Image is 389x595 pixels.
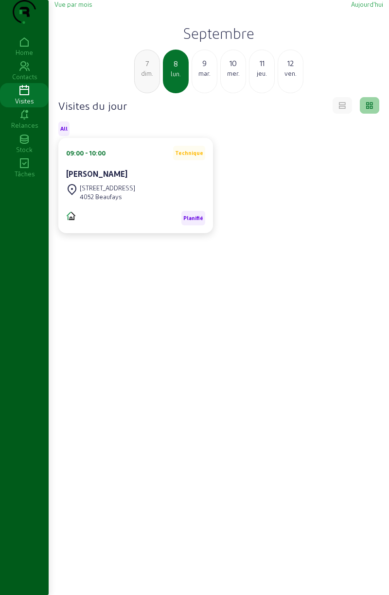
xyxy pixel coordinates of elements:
div: 4052 Beaufays [80,192,135,201]
div: [STREET_ADDRESS] [80,184,135,192]
div: 9 [192,57,217,69]
div: 8 [164,58,188,69]
div: 09:00 - 10:00 [66,149,106,157]
div: 11 [249,57,274,69]
h2: Septembre [54,24,383,42]
cam-card-title: [PERSON_NAME] [66,169,127,178]
div: 7 [135,57,159,69]
span: Aujourd'hui [351,0,383,8]
div: lun. [164,69,188,78]
div: mer. [221,69,246,78]
span: Technique [175,150,203,156]
span: Vue par mois [54,0,92,8]
div: mar. [192,69,217,78]
div: 12 [278,57,303,69]
h4: Visites du jour [58,99,127,112]
div: 10 [221,57,246,69]
span: Planifié [183,215,203,221]
img: CIME [66,211,76,221]
div: ven. [278,69,303,78]
div: jeu. [249,69,274,78]
span: All [60,125,68,132]
div: dim. [135,69,159,78]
